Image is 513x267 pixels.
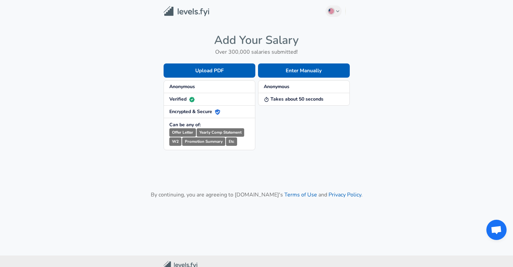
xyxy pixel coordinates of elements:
[264,96,323,102] strong: Takes about 50 seconds
[197,128,244,137] small: Yearly Comp Statement
[164,33,350,47] h4: Add Your Salary
[169,96,195,102] strong: Verified
[169,108,220,115] strong: Encrypted & Secure
[164,6,209,17] img: Levels.fyi
[169,128,196,137] small: Offer Letter
[164,47,350,57] h6: Over 300,000 salaries submitted!
[169,83,195,90] strong: Anonymous
[329,191,361,198] a: Privacy Policy
[486,220,507,240] div: Open chat
[169,122,201,128] strong: Can be any of:
[182,137,225,146] small: Promotion Summary
[284,191,317,198] a: Terms of Use
[169,137,181,146] small: W2
[264,83,289,90] strong: Anonymous
[164,63,255,78] button: Upload PDF
[258,63,350,78] button: Enter Manually
[325,5,342,17] button: English (US)
[226,137,237,146] small: Etc
[329,8,334,14] img: English (US)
